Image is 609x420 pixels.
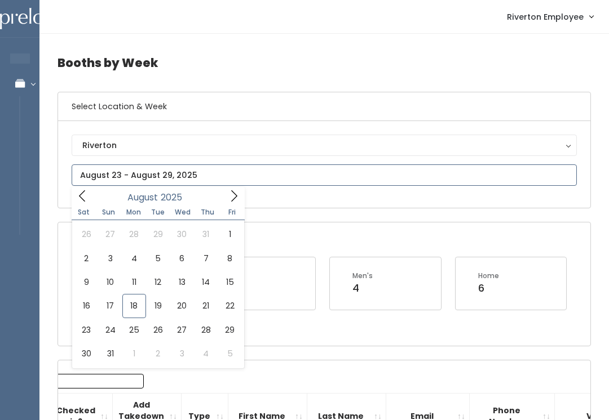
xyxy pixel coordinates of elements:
span: August 6, 2025 [170,247,194,270]
span: September 2, 2025 [146,342,170,365]
div: Men's [352,271,373,281]
span: Tue [145,209,170,216]
span: August 17, 2025 [98,294,122,318]
input: August 23 - August 29, 2025 [72,164,577,186]
span: Riverton Employee [507,11,584,23]
span: August 14, 2025 [194,270,218,294]
span: August 23, 2025 [74,318,98,342]
span: August 26, 2025 [146,318,170,342]
span: Sun [96,209,121,216]
span: August 16, 2025 [74,294,98,318]
span: August 3, 2025 [98,247,122,270]
a: Riverton Employee [496,5,604,29]
span: August 19, 2025 [146,294,170,318]
span: September 3, 2025 [170,342,194,365]
span: July 26, 2025 [74,222,98,246]
span: August 25, 2025 [122,318,146,342]
span: September 1, 2025 [122,342,146,365]
span: August 28, 2025 [194,318,218,342]
span: August 2, 2025 [74,247,98,270]
span: August 31, 2025 [98,342,122,365]
span: August 20, 2025 [170,294,194,318]
span: August 24, 2025 [98,318,122,342]
span: July 27, 2025 [98,222,122,246]
span: August 27, 2025 [170,318,194,342]
span: Wed [170,209,195,216]
span: Thu [195,209,220,216]
span: Fri [220,209,245,216]
span: August 18, 2025 [122,294,146,318]
span: Mon [121,209,146,216]
h4: Booths by Week [58,47,591,78]
span: August 4, 2025 [122,247,146,270]
button: Riverton [72,135,577,156]
span: September 4, 2025 [194,342,218,365]
span: August 22, 2025 [218,294,241,318]
div: Riverton [82,139,566,151]
div: 6 [478,281,499,296]
span: August [127,193,158,202]
span: July 29, 2025 [146,222,170,246]
span: August 7, 2025 [194,247,218,270]
input: Year [158,190,192,204]
span: August 10, 2025 [98,270,122,294]
div: 4 [352,281,373,296]
span: August 29, 2025 [218,318,241,342]
span: August 9, 2025 [74,270,98,294]
span: July 28, 2025 [122,222,146,246]
span: August 15, 2025 [218,270,241,294]
span: July 30, 2025 [170,222,194,246]
span: Sat [72,209,96,216]
span: August 21, 2025 [194,294,218,318]
span: August 30, 2025 [74,342,98,365]
h6: Select Location & Week [58,92,590,121]
span: August 12, 2025 [146,270,170,294]
span: September 5, 2025 [218,342,241,365]
span: August 11, 2025 [122,270,146,294]
span: August 13, 2025 [170,270,194,294]
span: July 31, 2025 [194,222,218,246]
span: August 5, 2025 [146,247,170,270]
div: Home [478,271,499,281]
span: August 1, 2025 [218,222,241,246]
span: August 8, 2025 [218,247,241,270]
